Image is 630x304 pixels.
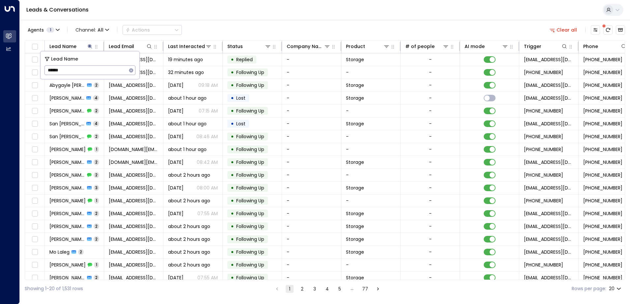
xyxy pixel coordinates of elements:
[341,66,401,79] td: -
[524,69,563,76] span: +447412522580
[199,108,218,114] p: 07:15 AM
[94,198,99,203] span: 1
[524,120,574,127] span: leads@space-station.co.uk
[31,120,39,128] span: Toggle select row
[28,28,44,32] span: Agents
[94,262,99,267] span: 1
[49,159,85,165] span: Saleh Roudi
[583,42,627,50] div: Phone
[236,159,264,165] span: Following Up
[583,223,622,230] span: +447545382755
[282,182,341,194] td: -
[49,185,85,191] span: Lea Williams
[341,130,401,143] td: -
[429,146,432,153] div: -
[341,105,401,117] td: -
[341,259,401,271] td: -
[31,210,39,218] span: Toggle select row
[168,82,184,89] span: Yesterday
[168,274,184,281] span: Yesterday
[231,169,234,181] div: •
[168,108,184,114] span: Sep 02, 2025
[31,197,39,205] span: Toggle select row
[583,262,622,268] span: +447525752689
[231,92,234,104] div: •
[341,143,401,156] td: -
[524,159,574,165] span: leads@space-station.co.uk
[236,82,264,89] span: Following Up
[31,184,39,192] span: Toggle select row
[348,285,356,293] div: …
[109,274,158,281] span: marcusvarley16@gmail.com
[231,54,234,65] div: •
[25,285,83,292] div: Showing 1-20 of 1,531 rows
[94,146,99,152] span: 1
[429,133,432,140] div: -
[583,95,622,101] span: +447948721912
[236,185,264,191] span: Following Up
[346,159,364,165] span: Storage
[231,157,234,168] div: •
[429,82,432,89] div: -
[231,182,234,193] div: •
[168,223,210,230] span: about 2 hours ago
[25,25,62,35] button: Agents1
[109,133,158,140] span: sanpellegrino@gmail.com
[346,236,364,242] span: Storage
[591,25,600,35] button: Customize
[109,42,153,50] div: Lead Email
[524,133,563,140] span: +447702993001
[346,42,365,50] div: Product
[231,118,234,129] div: •
[524,185,574,191] span: leads@space-station.co.uk
[94,185,99,190] span: 3
[78,249,84,255] span: 2
[109,210,158,217] span: charlesharding1234@gmail.com
[236,120,245,127] span: Lost
[346,95,364,101] span: Storage
[31,171,39,179] span: Toggle select row
[231,234,234,245] div: •
[524,249,574,255] span: leads@space-station.co.uk
[98,27,103,33] span: All
[94,134,99,139] span: 2
[49,172,85,178] span: Lea Williams
[73,25,112,35] span: Channel:
[282,271,341,284] td: -
[231,131,234,142] div: •
[49,274,85,281] span: Marcus Varley
[168,120,207,127] span: about 1 hour ago
[429,185,432,191] div: -
[465,42,485,50] div: AI mode
[236,236,264,242] span: Following Up
[282,130,341,143] td: -
[429,236,432,242] div: -
[524,82,574,89] span: leads@space-station.co.uk
[374,285,382,293] button: Go to next page
[524,223,574,230] span: leads@space-station.co.uk
[346,274,364,281] span: Storage
[346,210,364,217] span: Storage
[94,172,99,178] span: 2
[273,285,382,293] nav: pagination navigation
[31,107,39,115] span: Toggle select row
[405,42,435,50] div: # of people
[49,42,76,50] div: Lead Name
[49,146,86,153] span: Saleh Roudi
[123,25,182,35] button: Actions
[609,284,622,293] div: 20
[429,172,432,178] div: -
[282,207,341,220] td: -
[197,159,218,165] p: 08:42 AM
[287,42,324,50] div: Company Name
[583,210,622,217] span: +447957484534
[282,259,341,271] td: -
[346,56,364,63] span: Storage
[346,82,364,89] span: Storage
[524,197,563,204] span: +447957484534
[196,133,218,140] p: 08:46 AM
[524,236,574,242] span: leads@space-station.co.uk
[236,210,264,217] span: Following Up
[282,66,341,79] td: -
[429,108,432,114] div: -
